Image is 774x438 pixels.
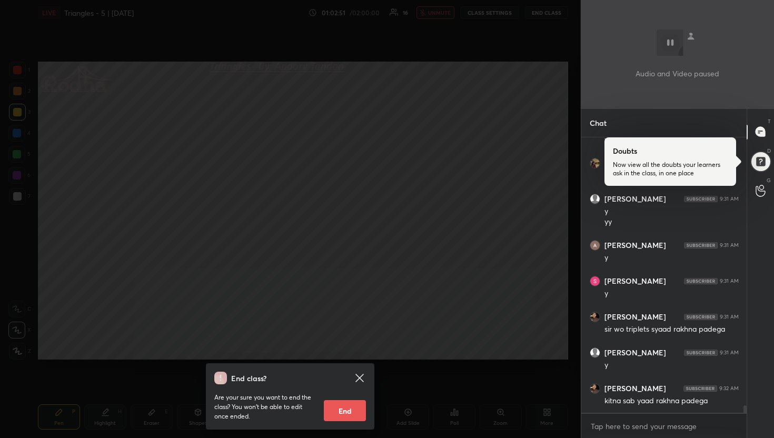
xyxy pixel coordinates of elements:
p: G [767,176,771,184]
h6: [PERSON_NAME] [604,276,666,286]
img: thumbnail.jpg [590,158,600,168]
h6: [PERSON_NAME] [604,384,666,393]
div: y [604,253,739,263]
div: y [604,288,739,299]
h6: [PERSON_NAME] [604,241,666,250]
div: y [604,171,739,181]
h4: End class? [231,373,266,384]
img: default.png [590,348,600,357]
img: 4P8fHbbgJtejmAAAAAElFTkSuQmCC [684,242,718,248]
div: sir wo triplets syaad rakhna padega [604,324,739,335]
div: 9:31 AM [720,242,739,248]
img: thumbnail.jpg [590,312,600,322]
h6: [PERSON_NAME] [604,194,666,204]
div: 9:31 AM [720,314,739,320]
img: thumbnail.jpg [590,276,600,286]
div: 9:32 AM [719,385,739,392]
img: 4P8fHbbgJtejmAAAAAElFTkSuQmCC [684,314,718,320]
div: 9:31 AM [720,160,739,166]
img: 4P8fHbbgJtejmAAAAAElFTkSuQmCC [684,350,718,356]
img: 4P8fHbbgJtejmAAAAAElFTkSuQmCC [683,385,717,392]
div: y [604,135,739,145]
div: y [604,206,739,217]
div: 9:31 AM [720,196,739,202]
img: thumbnail.jpg [590,384,600,393]
p: Chat [581,109,615,137]
div: kitna sab yaad rakhna padega [604,396,739,406]
h6: [PERSON_NAME] [604,348,666,357]
div: grid [581,137,747,413]
p: Are your sure you want to end the class? You won’t be able to edit once ended. [214,393,315,421]
button: End [324,400,366,421]
img: thumbnail.jpg [590,241,600,250]
p: D [767,147,771,155]
img: 4P8fHbbgJtejmAAAAAElFTkSuQmCC [684,278,718,284]
h6: [PERSON_NAME] [604,312,666,322]
div: y [604,360,739,371]
p: T [768,117,771,125]
div: 9:31 AM [720,350,739,356]
div: yy [604,217,739,227]
img: 4P8fHbbgJtejmAAAAAElFTkSuQmCC [684,196,718,202]
p: Audio and Video paused [636,68,719,79]
div: 9:31 AM [720,278,739,284]
img: default.png [590,194,600,204]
